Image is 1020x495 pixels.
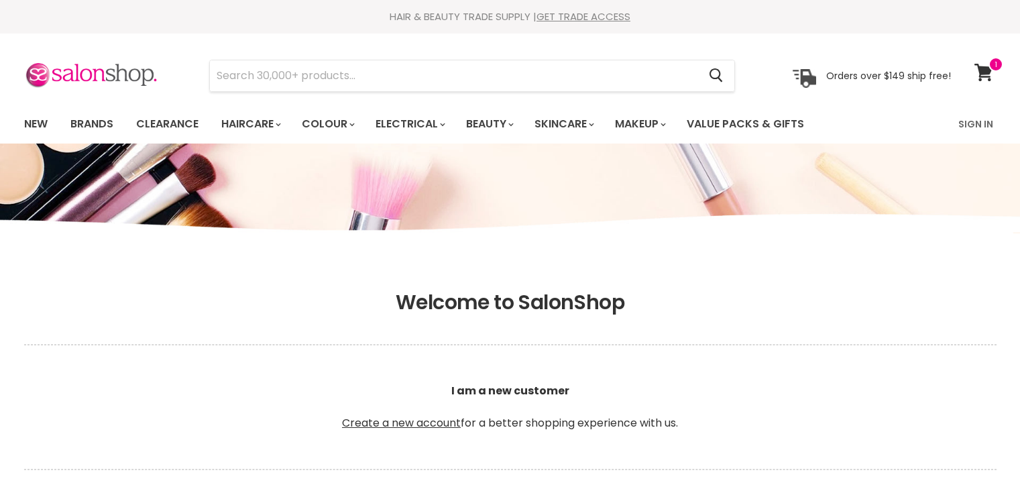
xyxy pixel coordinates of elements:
[524,110,602,138] a: Skincare
[456,110,522,138] a: Beauty
[451,383,569,398] b: I am a new customer
[24,290,997,315] h1: Welcome to SalonShop
[211,110,289,138] a: Haircare
[536,9,630,23] a: GET TRADE ACCESS
[7,105,1013,144] nav: Main
[826,69,951,81] p: Orders over $149 ship free!
[60,110,123,138] a: Brands
[950,110,1001,138] a: Sign In
[292,110,363,138] a: Colour
[699,60,734,91] button: Search
[677,110,814,138] a: Value Packs & Gifts
[14,110,58,138] a: New
[365,110,453,138] a: Electrical
[210,60,699,91] input: Search
[209,60,735,92] form: Product
[342,415,461,431] a: Create a new account
[7,10,1013,23] div: HAIR & BEAUTY TRADE SUPPLY |
[126,110,209,138] a: Clearance
[605,110,674,138] a: Makeup
[14,105,883,144] ul: Main menu
[24,351,997,463] p: for a better shopping experience with us.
